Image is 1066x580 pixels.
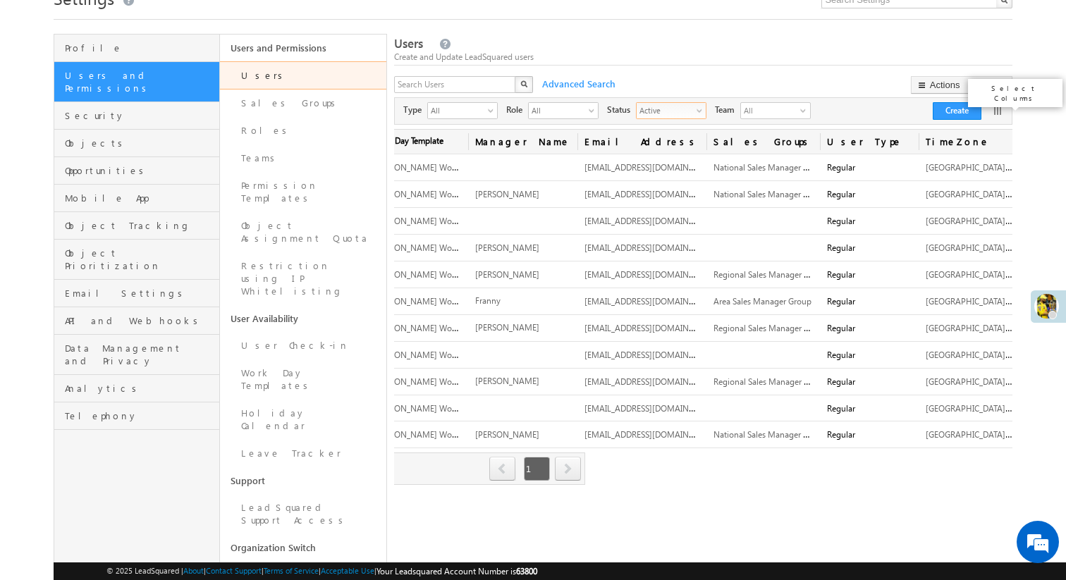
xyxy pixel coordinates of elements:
span: Opportunities [65,164,216,177]
span: Regular [827,296,855,307]
span: Data Management and Privacy [65,342,216,367]
a: Sales Groups [220,90,386,117]
span: [EMAIL_ADDRESS][DOMAIN_NAME] [584,241,719,253]
span: [EMAIL_ADDRESS][DOMAIN_NAME] [584,161,719,173]
a: Users and Permissions [54,62,220,102]
a: User Availability [220,305,386,332]
div: Create and Update LeadSquared users [394,51,1013,63]
span: [EMAIL_ADDRESS][DOMAIN_NAME] [584,402,719,414]
a: next [555,458,581,481]
span: Team [715,104,740,116]
a: Email Address [577,130,706,154]
span: Manager Name [468,130,577,154]
span: [PERSON_NAME] Workday Template [373,241,507,253]
span: select [488,106,499,114]
span: National Sales Manager Group [713,161,826,173]
a: Mobile App [54,185,220,212]
span: Regular [827,189,855,199]
div: Chat with us now [73,74,237,92]
a: Analytics [54,375,220,402]
span: Users [394,35,423,51]
span: Regional Sales Manager Group,Area Sales Manager Group [713,321,927,333]
span: [PERSON_NAME] Workday Template [373,214,507,226]
span: Regular [827,429,855,440]
span: [PERSON_NAME] Workday Template [373,375,507,387]
a: Objects [54,130,220,157]
a: Contact Support [206,566,262,575]
span: Regular [827,216,855,226]
span: [PERSON_NAME] Workday Template [373,428,507,440]
span: Work Day Template [366,130,468,154]
a: TimeZone [919,130,1021,154]
a: Teams [220,144,386,172]
span: Regular [827,269,855,280]
a: Leave Tracker [220,440,386,467]
span: API and Webhooks [65,314,216,327]
span: [EMAIL_ADDRESS][DOMAIN_NAME] [584,268,719,280]
span: Profile [65,42,216,54]
a: Permission Templates [220,172,386,212]
span: All [529,103,587,117]
a: Object Assignment Quota [220,212,386,252]
button: Actions [911,76,1012,94]
a: Email Settings [54,280,220,307]
a: Organization Switch [220,534,386,561]
a: Users and Permissions [220,35,386,61]
span: Email Settings [65,287,216,300]
span: [PERSON_NAME] [475,242,539,253]
span: Status [607,104,636,116]
span: Active [637,103,694,117]
a: Telephony [54,402,220,430]
span: Telephony [65,409,216,422]
span: Object Prioritization [65,247,216,272]
a: API and Webhooks [54,307,220,335]
span: 1 [524,457,550,481]
p: Select Columns [974,83,1057,103]
span: © 2025 LeadSquared | | | | | [106,564,537,578]
a: Work Day Templates [220,359,386,400]
span: All [741,103,797,118]
span: select [589,106,600,114]
a: Users [220,61,386,90]
span: [PERSON_NAME] Workday Template [373,187,507,199]
span: [PERSON_NAME] Workday Template [373,268,507,280]
div: Minimize live chat window [231,7,265,41]
a: Data Management and Privacy [54,335,220,375]
span: Regular [827,350,855,360]
span: Type [403,104,427,116]
span: Advanced Search [535,78,620,90]
span: [PERSON_NAME] Workday Template [373,348,507,360]
span: Object Tracking [65,219,216,232]
textarea: Type your message and hit 'Enter' [18,130,257,422]
span: National Sales Manager Group,Regional Sales Manager Group [713,428,942,440]
span: next [555,457,581,481]
span: Regular [827,323,855,333]
span: [EMAIL_ADDRESS][DOMAIN_NAME] [584,187,719,199]
span: User Type [820,130,919,154]
span: Analytics [65,382,216,395]
input: Search Users [394,76,517,93]
span: select [697,106,708,114]
a: Object Prioritization [54,240,220,280]
span: Your Leadsquared Account Number is [376,566,537,576]
span: Regular [827,376,855,387]
span: [PERSON_NAME] [475,189,539,199]
span: [EMAIL_ADDRESS][DOMAIN_NAME] [584,295,719,307]
span: [PERSON_NAME] [475,269,539,280]
button: Create [933,102,981,120]
span: [PERSON_NAME] [475,376,539,386]
span: Area Sales Manager Group [713,296,811,307]
span: Regular [827,162,855,173]
img: d_60004797649_company_0_60004797649 [24,74,59,92]
span: [EMAIL_ADDRESS][DOMAIN_NAME] [584,214,719,226]
a: prev [489,458,516,481]
span: [PERSON_NAME] Workday Template [373,321,507,333]
span: [EMAIL_ADDRESS][DOMAIN_NAME] [584,321,719,333]
span: [PERSON_NAME] Workday Template [373,402,507,414]
span: Security [65,109,216,122]
a: Object Tracking [54,212,220,240]
img: Search [520,80,527,87]
span: Franny [475,295,501,306]
span: Regional Sales Manager Group,Area Sales Manager Group [713,268,927,280]
span: [EMAIL_ADDRESS][DOMAIN_NAME] [584,375,719,387]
